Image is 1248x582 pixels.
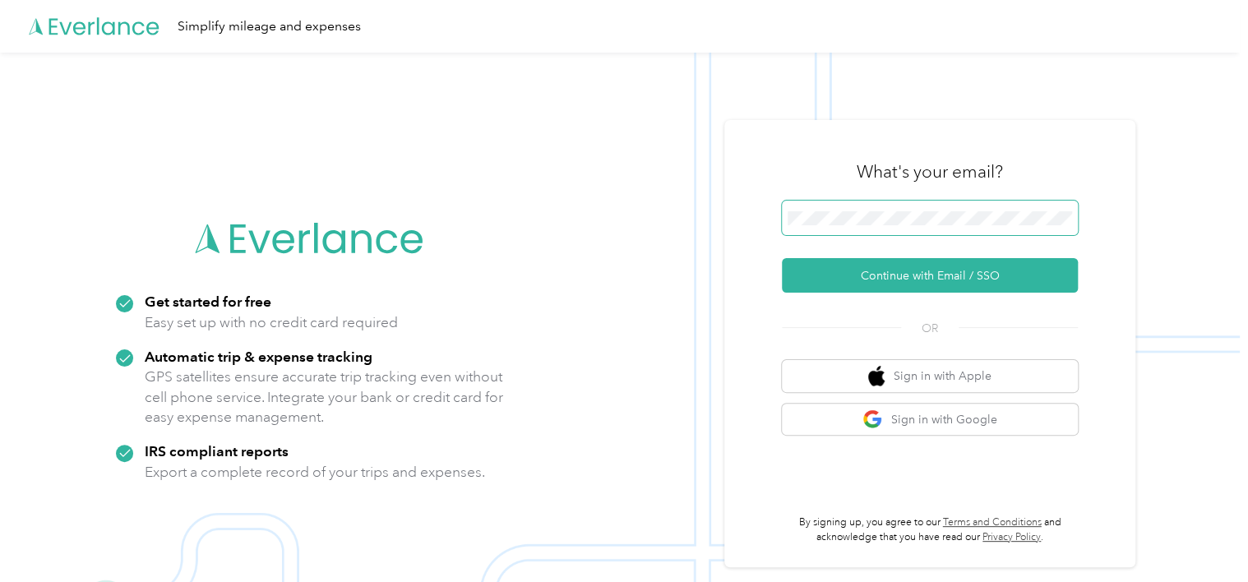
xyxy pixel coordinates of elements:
[782,258,1078,293] button: Continue with Email / SSO
[982,531,1041,543] a: Privacy Policy
[782,360,1078,392] button: apple logoSign in with Apple
[178,16,361,37] div: Simplify mileage and expenses
[145,312,398,333] p: Easy set up with no credit card required
[145,442,289,460] strong: IRS compliant reports
[782,404,1078,436] button: google logoSign in with Google
[857,160,1003,183] h3: What's your email?
[145,293,271,310] strong: Get started for free
[782,515,1078,544] p: By signing up, you agree to our and acknowledge that you have read our .
[901,320,959,337] span: OR
[862,409,883,430] img: google logo
[868,366,885,386] img: apple logo
[145,367,504,427] p: GPS satellites ensure accurate trip tracking even without cell phone service. Integrate your bank...
[145,462,485,483] p: Export a complete record of your trips and expenses.
[145,348,372,365] strong: Automatic trip & expense tracking
[943,516,1042,529] a: Terms and Conditions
